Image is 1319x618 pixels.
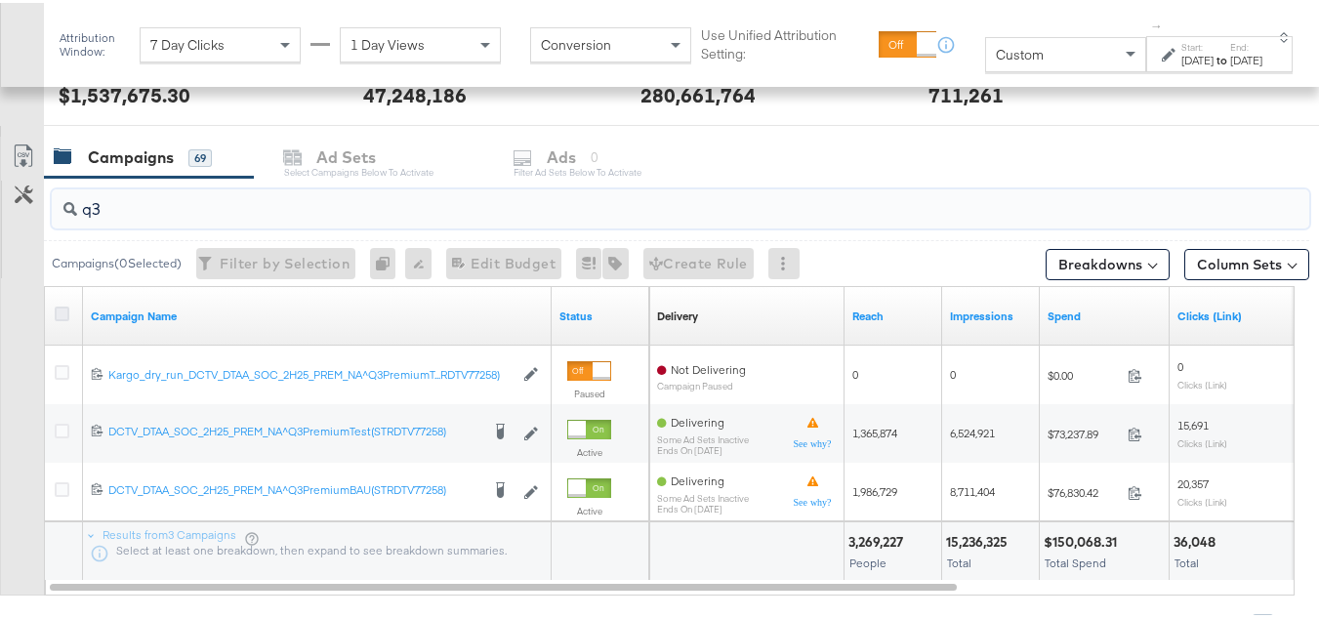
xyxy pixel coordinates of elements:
[108,364,514,380] div: Kargo_dry_run_DCTV_DTAA_SOC_2H25_PREM_NA^Q3PremiumT...RDTV77258)
[1181,38,1214,51] label: Start:
[77,180,1198,218] input: Search Campaigns by Name, ID or Objective
[1045,553,1106,567] span: Total Spend
[950,423,995,437] span: 6,524,921
[350,33,425,51] span: 1 Day Views
[1181,50,1214,65] div: [DATE]
[657,306,698,321] div: Delivery
[108,421,479,440] a: DCTV_DTAA_SOC_2H25_PREM_NA^Q3PremiumTest(STRDTV77258)
[1044,530,1123,549] div: $150,068.31
[559,306,641,321] a: Shows the current state of your Ad Campaign.
[852,423,897,437] span: 1,365,874
[1048,365,1120,380] span: $0.00
[1214,50,1230,64] strong: to
[150,33,225,51] span: 7 Day Clicks
[1230,50,1262,65] div: [DATE]
[1177,376,1227,388] sub: Clicks (Link)
[657,442,749,453] sub: ends on [DATE]
[1177,493,1227,505] sub: Clicks (Link)
[950,481,995,496] span: 8,711,404
[541,33,611,51] span: Conversion
[848,530,909,549] div: 3,269,227
[996,43,1044,61] span: Custom
[657,306,698,321] a: Reflects the ability of your Ad Campaign to achieve delivery based on ad states, schedule and bud...
[59,78,190,106] div: $1,537,675.30
[370,245,405,276] div: 0
[1177,474,1209,488] span: 20,357
[946,530,1013,549] div: 15,236,325
[567,502,611,515] label: Active
[188,146,212,164] div: 69
[671,359,746,374] span: Not Delivering
[567,385,611,397] label: Paused
[928,78,1004,106] div: 711,261
[852,481,897,496] span: 1,986,729
[852,306,934,321] a: The number of people your ad was served to.
[852,364,858,379] span: 0
[1048,424,1120,438] span: $73,237.89
[363,78,467,106] div: 47,248,186
[671,471,724,485] span: Delivering
[108,479,479,495] div: DCTV_DTAA_SOC_2H25_PREM_NA^Q3PremiumBAU(STRDTV77258)
[950,306,1032,321] a: The number of times your ad was served. On mobile apps an ad is counted as served the first time ...
[108,421,479,436] div: DCTV_DTAA_SOC_2H25_PREM_NA^Q3PremiumTest(STRDTV77258)
[657,432,749,442] sub: Some Ad Sets Inactive
[657,501,749,512] sub: ends on [DATE]
[657,378,746,389] sub: Campaign Paused
[1175,553,1199,567] span: Total
[671,412,724,427] span: Delivering
[1148,21,1167,27] span: ↑
[657,490,749,501] sub: Some Ad Sets Inactive
[1174,530,1221,549] div: 36,048
[1230,38,1262,51] label: End:
[567,443,611,456] label: Active
[849,553,886,567] span: People
[59,28,130,56] div: Attribution Window:
[1048,482,1120,497] span: $76,830.42
[1177,356,1183,371] span: 0
[91,306,544,321] a: Your campaign name.
[88,144,174,166] div: Campaigns
[947,553,971,567] span: Total
[701,23,870,60] label: Use Unified Attribution Setting:
[1046,246,1170,277] button: Breakdowns
[1184,246,1309,277] button: Column Sets
[1048,306,1162,321] a: The total amount spent to date.
[950,364,956,379] span: 0
[108,364,514,381] a: Kargo_dry_run_DCTV_DTAA_SOC_2H25_PREM_NA^Q3PremiumT...RDTV77258)
[640,78,756,106] div: 280,661,764
[1177,415,1209,430] span: 15,691
[1177,434,1227,446] sub: Clicks (Link)
[108,479,479,499] a: DCTV_DTAA_SOC_2H25_PREM_NA^Q3PremiumBAU(STRDTV77258)
[52,252,182,269] div: Campaigns ( 0 Selected)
